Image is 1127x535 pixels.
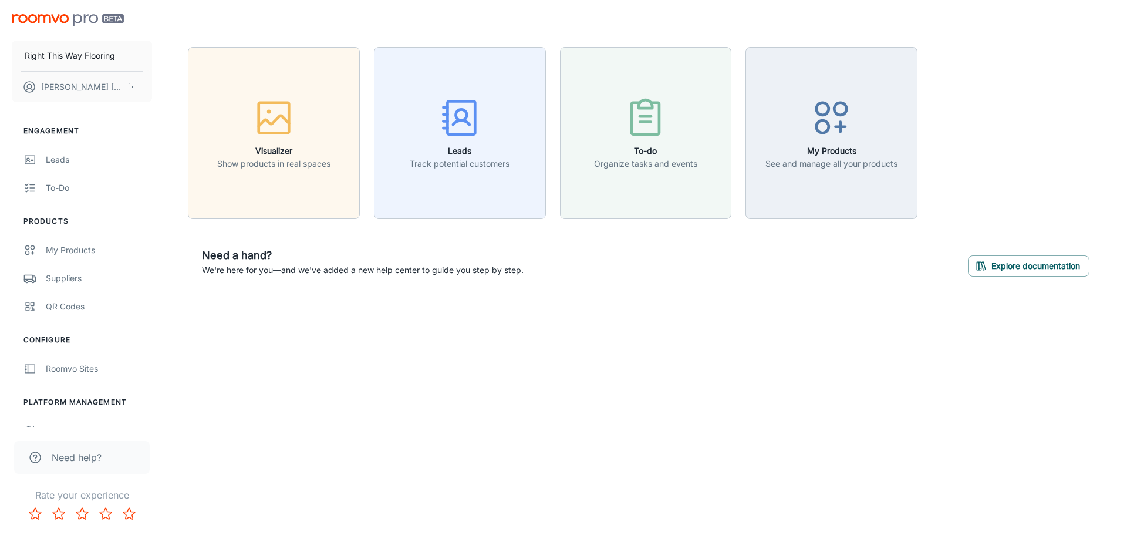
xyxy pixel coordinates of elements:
[188,47,360,219] button: VisualizerShow products in real spaces
[745,47,917,219] button: My ProductsSee and manage all your products
[46,272,152,285] div: Suppliers
[46,181,152,194] div: To-do
[560,126,732,138] a: To-doOrganize tasks and events
[217,144,330,157] h6: Visualizer
[217,157,330,170] p: Show products in real spaces
[594,157,697,170] p: Organize tasks and events
[410,157,509,170] p: Track potential customers
[374,126,546,138] a: LeadsTrack potential customers
[25,49,115,62] p: Right This Way Flooring
[745,126,917,138] a: My ProductsSee and manage all your products
[41,80,124,93] p: [PERSON_NAME] [PERSON_NAME]
[374,47,546,219] button: LeadsTrack potential customers
[765,144,897,157] h6: My Products
[46,153,152,166] div: Leads
[410,144,509,157] h6: Leads
[46,244,152,257] div: My Products
[968,255,1089,277] button: Explore documentation
[12,72,152,102] button: [PERSON_NAME] [PERSON_NAME]
[968,259,1089,271] a: Explore documentation
[202,247,524,264] h6: Need a hand?
[12,14,124,26] img: Roomvo PRO Beta
[202,264,524,277] p: We're here for you—and we've added a new help center to guide you step by step.
[12,41,152,71] button: Right This Way Flooring
[765,157,897,170] p: See and manage all your products
[560,47,732,219] button: To-doOrganize tasks and events
[594,144,697,157] h6: To-do
[46,300,152,313] div: QR Codes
